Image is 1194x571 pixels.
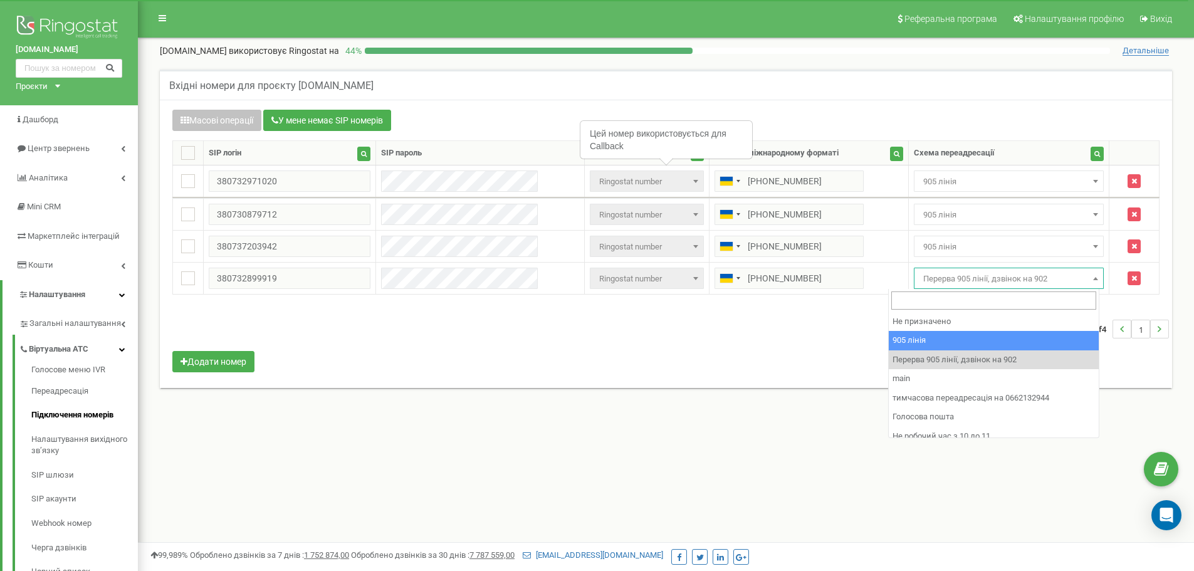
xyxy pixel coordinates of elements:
[172,110,261,131] button: Масові операції
[23,115,58,124] span: Дашборд
[1083,307,1169,351] nav: ...
[150,550,188,560] span: 99,989%
[1123,46,1169,56] span: Детальніше
[715,147,839,159] div: Номер у міжнародному форматі
[715,170,864,192] input: 050 123 4567
[29,343,88,355] span: Віртуальна АТС
[376,141,585,165] th: SIP пароль
[263,110,391,131] button: У мене немає SIP номерів
[31,364,138,379] a: Голосове меню IVR
[31,427,138,463] a: Налаштування вихідного зв’язку
[339,45,365,57] p: 44 %
[715,204,864,225] input: 050 123 4567
[715,171,744,191] div: Telephone country code
[29,318,121,330] span: Загальні налаштування
[918,270,1100,288] span: Перерва 905 лінії, дзвінок на 902
[304,550,349,560] u: 1 752 874,00
[229,46,339,56] span: використовує Ringostat на
[889,369,1099,389] li: main
[1151,500,1181,530] div: Open Intercom Messenger
[889,331,1099,350] li: 905 лінія
[469,550,515,560] u: 7 787 559,00
[31,487,138,511] a: SIP акаунти
[918,238,1100,256] span: 905 лінія
[914,170,1104,192] span: 905 лінія
[889,407,1099,427] li: Голосова пошта
[581,122,751,158] div: Цей номер використовується для Callback
[31,403,138,427] a: Підключення номерів
[715,204,744,224] div: Telephone country code
[889,389,1099,408] li: тимчасова переадресація на 0662132944
[16,59,122,78] input: Пошук за номером
[918,206,1100,224] span: 905 лінія
[31,379,138,404] a: Переадресація
[715,268,864,289] input: 050 123 4567
[590,236,703,257] span: Ringostat number
[31,536,138,560] a: Черга дзвінків
[904,14,997,24] span: Реферальна програма
[190,550,349,560] span: Оброблено дзвінків за 7 днів :
[594,270,699,288] span: Ringostat number
[169,80,374,92] h5: Вхідні номери для проєкту [DOMAIN_NAME]
[1131,320,1150,338] li: 1
[590,170,703,192] span: Ringostat number
[914,236,1104,257] span: 905 лінія
[590,204,703,225] span: Ringostat number
[27,202,61,211] span: Mini CRM
[918,173,1100,191] span: 905 лінія
[28,144,90,153] span: Центр звернень
[28,260,53,270] span: Кошти
[31,463,138,488] a: SIP шлюзи
[16,44,122,56] a: [DOMAIN_NAME]
[523,550,663,560] a: [EMAIL_ADDRESS][DOMAIN_NAME]
[209,147,241,159] div: SIP логін
[594,238,699,256] span: Ringostat number
[172,351,254,372] button: Додати номер
[31,511,138,536] a: Webhook номер
[889,350,1099,370] li: Перерва 905 лінії, дзвінок на 902
[914,147,995,159] div: Схема переадресації
[29,290,85,299] span: Налаштування
[914,268,1104,289] span: Перерва 905 лінії, дзвінок на 902
[16,13,122,44] img: Ringostat logo
[715,236,744,256] div: Telephone country code
[28,231,120,241] span: Маркетплейс інтеграцій
[16,81,48,93] div: Проєкти
[19,309,138,335] a: Загальні налаштування
[19,335,138,360] a: Віртуальна АТС
[351,550,515,560] span: Оброблено дзвінків за 30 днів :
[590,268,703,289] span: Ringostat number
[715,236,864,257] input: 050 123 4567
[1150,14,1172,24] span: Вихід
[29,173,68,182] span: Аналiтика
[594,206,699,224] span: Ringostat number
[914,204,1104,225] span: 905 лінія
[1025,14,1124,24] span: Налаштування профілю
[3,280,138,310] a: Налаштування
[889,427,1099,446] li: Не робочий час з 10 до 11
[160,45,339,57] p: [DOMAIN_NAME]
[715,268,744,288] div: Telephone country code
[594,173,699,191] span: Ringostat number
[889,312,1099,332] li: Не призначено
